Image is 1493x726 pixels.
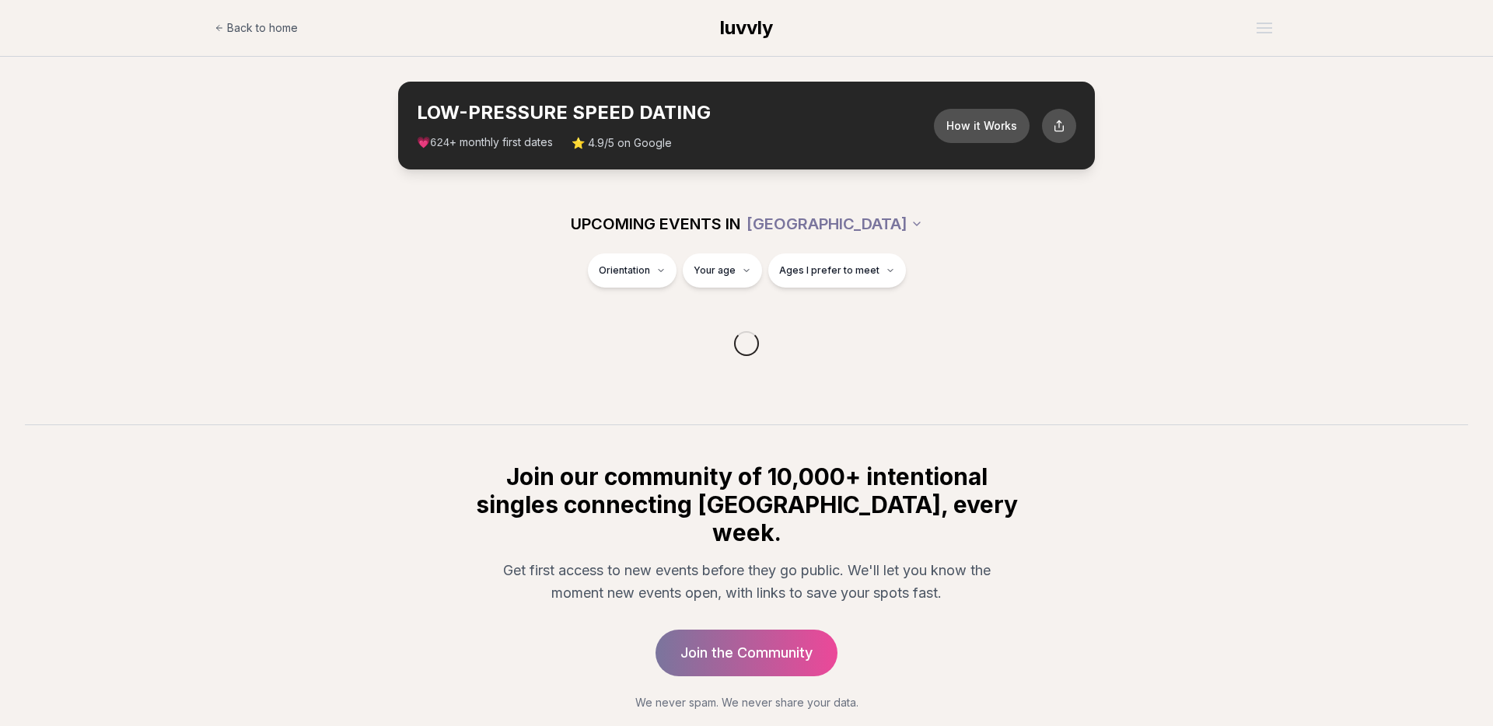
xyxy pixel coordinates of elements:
[430,137,449,149] span: 624
[485,559,1008,605] p: Get first access to new events before they go public. We'll let you know the moment new events op...
[720,16,773,40] a: luvvly
[746,207,923,241] button: [GEOGRAPHIC_DATA]
[572,135,672,151] span: ⭐ 4.9/5 on Google
[1250,16,1278,40] button: Open menu
[227,20,298,36] span: Back to home
[473,695,1020,710] p: We never spam. We never share your data.
[599,264,650,277] span: Orientation
[768,253,906,288] button: Ages I prefer to meet
[417,134,553,151] span: 💗 + monthly first dates
[473,462,1020,546] h2: Join our community of 10,000+ intentional singles connecting [GEOGRAPHIC_DATA], every week.
[683,253,762,288] button: Your age
[656,630,837,676] a: Join the Community
[934,109,1030,143] button: How it Works
[588,253,677,288] button: Orientation
[720,16,773,39] span: luvvly
[571,213,740,235] span: UPCOMING EVENTS IN
[694,264,736,277] span: Your age
[417,100,934,125] h2: LOW-PRESSURE SPEED DATING
[215,12,298,44] a: Back to home
[779,264,879,277] span: Ages I prefer to meet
